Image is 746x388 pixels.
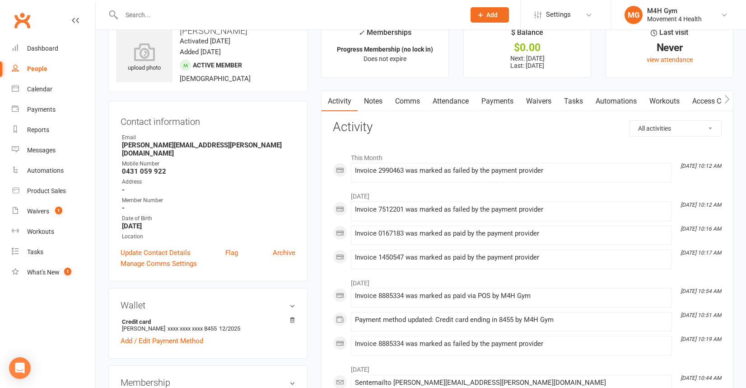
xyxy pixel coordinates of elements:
div: MG [625,6,643,24]
i: [DATE] 10:51 AM [681,312,721,318]
time: Added [DATE] [180,48,221,56]
span: Does not expire [364,55,406,62]
a: Waivers [520,91,558,112]
i: [DATE] 10:12 AM [681,202,721,208]
div: Email [122,133,295,142]
div: Waivers [27,208,49,215]
div: Messages [27,147,56,154]
h3: Membership [121,378,295,388]
a: Archive [273,247,295,258]
i: [DATE] 10:17 AM [681,250,721,256]
div: Invoice 7512201 was marked as failed by the payment provider [355,206,668,213]
i: [DATE] 10:44 AM [681,375,721,381]
strong: 0431 059 922 [122,167,295,175]
h3: Contact information [121,113,295,127]
a: Calendar [12,79,95,99]
i: ✓ [359,28,364,37]
a: Product Sales [12,181,95,201]
i: [DATE] 10:16 AM [681,226,721,232]
div: Workouts [27,228,54,235]
span: xxxx xxxx xxxx 8455 [168,325,217,332]
a: People [12,59,95,79]
a: Update Contact Details [121,247,191,258]
div: Invoice 8885334 was marked as paid via POS by M4H Gym [355,292,668,300]
div: Location [122,232,295,241]
div: Invoice 1450547 was marked as paid by the payment provider [355,254,668,261]
strong: Progress Membership (no lock in) [337,46,433,53]
div: What's New [27,269,60,276]
a: Payments [12,99,95,120]
strong: - [122,204,295,212]
a: Automations [589,91,643,112]
div: Mobile Number [122,160,295,168]
div: upload photo [116,43,173,73]
a: Workouts [643,91,686,112]
a: Workouts [12,222,95,242]
i: [DATE] 10:12 AM [681,163,721,169]
div: Last visit [651,27,688,43]
i: [DATE] 10:19 AM [681,336,721,342]
li: [PERSON_NAME] [121,317,295,333]
span: 1 [64,268,71,275]
a: Access Control [686,91,746,112]
li: [DATE] [333,187,722,201]
a: Clubworx [11,9,33,32]
p: Next: [DATE] Last: [DATE] [472,55,583,69]
div: Reports [27,126,49,133]
h3: Wallet [121,300,295,310]
span: Active member [193,62,242,69]
div: M4H Gym [647,7,702,15]
div: Invoice 2990463 was marked as failed by the payment provider [355,167,668,175]
a: Comms [389,91,426,112]
div: Payment method updated: Credit card ending in 8455 by M4H Gym [355,316,668,324]
a: Add / Edit Payment Method [121,336,203,346]
div: Automations [27,167,64,174]
strong: Credit card [122,318,291,325]
a: view attendance [647,56,693,63]
time: Activated [DATE] [180,37,230,45]
div: $0.00 [472,43,583,52]
a: Messages [12,140,95,161]
div: Invoice 8885334 was marked as failed by the payment provider [355,340,668,348]
div: Tasks [27,248,43,256]
div: Open Intercom Messenger [9,357,31,379]
a: Flag [225,247,238,258]
i: [DATE] 10:54 AM [681,288,721,294]
span: 1 [55,207,62,214]
h3: Activity [333,120,722,134]
a: Attendance [426,91,475,112]
a: Activity [322,91,358,112]
div: Memberships [359,27,411,43]
a: Reports [12,120,95,140]
a: Automations [12,161,95,181]
div: People [27,65,47,72]
input: Search... [119,9,459,21]
a: Waivers 1 [12,201,95,222]
strong: [DATE] [122,222,295,230]
div: Movement 4 Health [647,15,702,23]
span: [DEMOGRAPHIC_DATA] [180,75,251,83]
div: Member Number [122,196,295,205]
a: Dashboard [12,38,95,59]
div: Invoice 0167183 was marked as paid by the payment provider [355,230,668,237]
div: Date of Birth [122,214,295,223]
div: Dashboard [27,45,58,52]
div: Address [122,178,295,186]
h3: [PERSON_NAME] [116,26,300,36]
span: Add [486,11,498,19]
li: This Month [333,148,722,163]
a: Payments [475,91,520,112]
div: Calendar [27,85,52,93]
li: [DATE] [333,360,722,374]
li: [DATE] [333,274,722,288]
div: Never [614,43,725,52]
span: Sent email to [PERSON_NAME][EMAIL_ADDRESS][PERSON_NAME][DOMAIN_NAME] [355,379,606,387]
div: Product Sales [27,187,66,194]
a: Tasks [12,242,95,262]
a: What's New1 [12,262,95,283]
button: Add [471,7,509,23]
div: Payments [27,106,56,113]
a: Tasks [558,91,589,112]
strong: - [122,186,295,194]
span: 12/2025 [219,325,240,332]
